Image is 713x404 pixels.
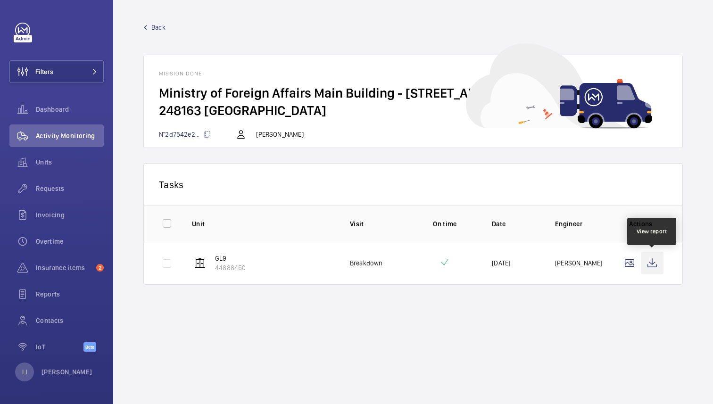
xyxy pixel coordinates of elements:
[159,131,211,138] span: N°2d7542e2...
[492,219,540,229] p: Date
[36,131,104,140] span: Activity Monitoring
[36,210,104,220] span: Invoicing
[215,254,246,263] p: GL9
[618,219,663,229] p: Actions
[555,258,602,268] p: [PERSON_NAME]
[36,237,104,246] span: Overtime
[36,289,104,299] span: Reports
[35,67,53,76] span: Filters
[159,102,667,119] h2: 248163 [GEOGRAPHIC_DATA]
[466,43,652,129] img: car delivery
[96,264,104,272] span: 2
[159,84,667,102] h2: Ministry of Foreign Affairs Main Building - [STREET_ADDRESS][PERSON_NAME]
[413,219,477,229] p: On time
[36,105,104,114] span: Dashboard
[350,219,398,229] p: Visit
[151,23,166,32] span: Back
[192,219,335,229] p: Unit
[22,367,27,377] p: LI
[350,258,383,268] p: Breakdown
[194,257,206,269] img: elevator.svg
[492,258,510,268] p: [DATE]
[36,316,104,325] span: Contacts
[555,219,603,229] p: Engineer
[637,227,667,236] div: View report
[36,157,104,167] span: Units
[9,60,104,83] button: Filters
[159,179,667,190] p: Tasks
[83,342,96,352] span: Beta
[36,263,92,272] span: Insurance items
[41,367,92,377] p: [PERSON_NAME]
[36,342,83,352] span: IoT
[36,184,104,193] span: Requests
[159,70,667,77] h1: Mission done
[215,263,246,272] p: 44888450
[256,130,303,139] p: [PERSON_NAME]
